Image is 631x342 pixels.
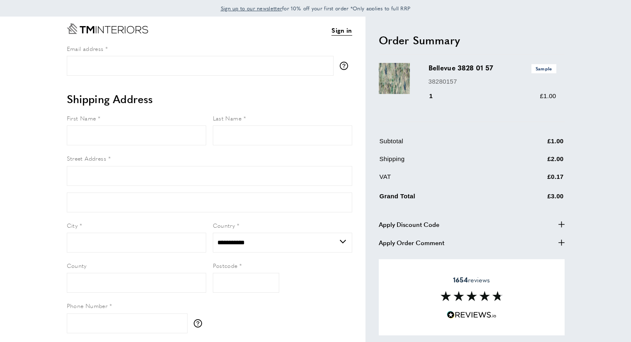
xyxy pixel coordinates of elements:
[507,136,564,152] td: £1.00
[67,154,107,162] span: Street Address
[221,4,283,12] a: Sign up to our newsletter
[453,275,468,284] strong: 1654
[213,221,235,229] span: Country
[379,63,410,94] img: Bellevue 3828 01 57
[331,25,352,36] a: Sign in
[379,219,439,229] span: Apply Discount Code
[429,77,556,87] p: 38280157
[380,172,506,188] td: VAT
[531,64,556,73] span: Sample
[429,63,556,73] h3: Bellevue 3828 01 57
[67,44,104,53] span: Email address
[507,172,564,188] td: £0.17
[67,301,108,310] span: Phone Number
[507,154,564,170] td: £2.00
[213,114,242,122] span: Last Name
[447,311,497,319] img: Reviews.io 5 stars
[453,276,490,284] span: reviews
[194,319,206,328] button: More information
[67,92,352,106] h2: Shipping Address
[67,221,78,229] span: City
[380,136,506,152] td: Subtotal
[340,62,352,70] button: More information
[67,23,148,34] a: Go to Home page
[380,154,506,170] td: Shipping
[67,114,96,122] span: First Name
[540,92,556,99] span: £1.00
[507,190,564,207] td: £3.00
[380,190,506,207] td: Grand Total
[213,261,238,270] span: Postcode
[379,238,444,248] span: Apply Order Comment
[67,261,87,270] span: County
[441,291,503,301] img: Reviews section
[429,91,445,101] div: 1
[379,33,565,48] h2: Order Summary
[221,5,411,12] span: for 10% off your first order *Only applies to full RRP
[221,5,283,12] span: Sign up to our newsletter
